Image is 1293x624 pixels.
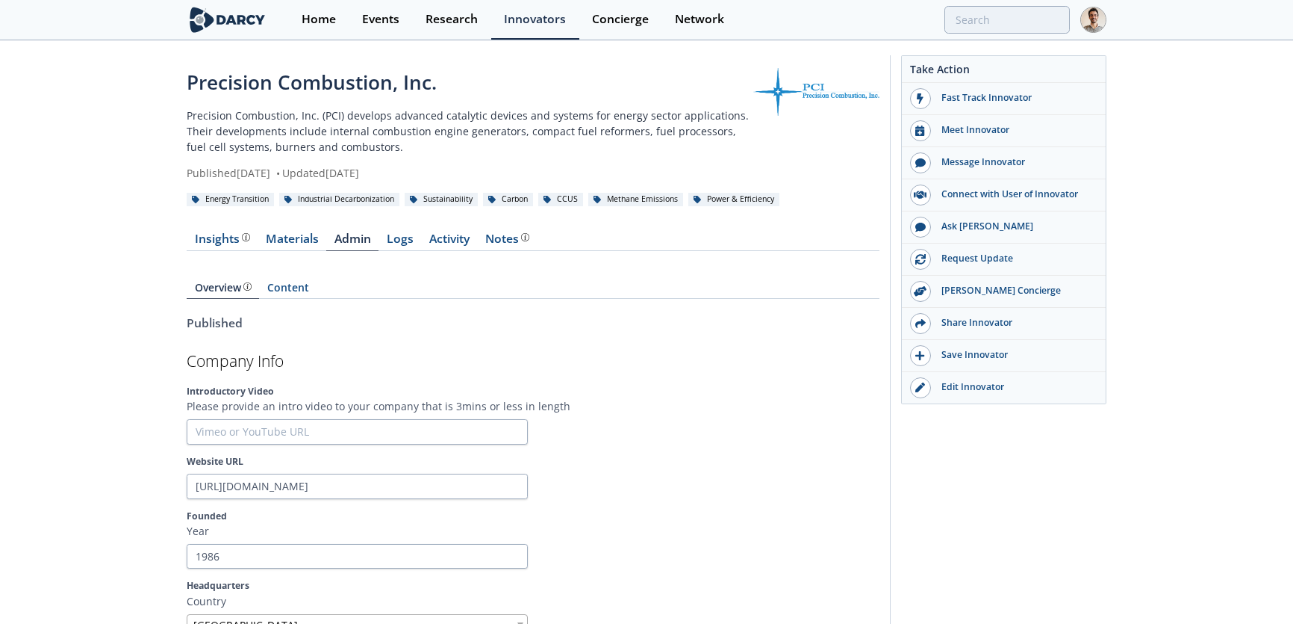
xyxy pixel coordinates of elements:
span: • [273,166,282,180]
a: Admin [326,233,378,251]
a: Notes [477,233,537,251]
img: Profile [1080,7,1106,33]
div: Overview [195,282,252,293]
div: Edit Innovator [931,380,1098,394]
a: Materials [258,233,326,251]
div: Insights [195,233,250,245]
img: information.svg [242,233,250,241]
label: Introductory Video [187,385,879,398]
h2: Company Info [187,353,879,369]
div: Research [426,13,478,25]
div: Home [302,13,336,25]
img: logo-wide.svg [187,7,268,33]
img: information.svg [521,233,529,241]
input: Vimeo or YouTube URL [187,419,528,445]
div: Meet Innovator [931,123,1098,137]
label: Headquarters [187,579,879,593]
input: Founded [187,544,528,569]
div: Events [362,13,399,25]
div: CCUS [538,193,583,206]
p: Please provide an intro video to your company that is 3mins or less in length [187,398,879,414]
div: Share Innovator [931,316,1098,330]
label: Founded [187,510,879,523]
a: Logs [378,233,421,251]
img: information.svg [243,282,252,291]
div: Published [187,315,879,333]
div: Ask [PERSON_NAME] [931,220,1098,233]
a: Content [259,282,317,299]
div: Power & Efficiency [688,193,779,206]
p: Precision Combustion, Inc. (PCI) develops advanced catalytic devices and systems for energy secto... [187,108,753,155]
label: Website URL [187,455,879,469]
iframe: chat widget [1230,564,1278,609]
div: Carbon [483,193,533,206]
div: Notes [485,233,529,245]
p: Year [187,523,879,539]
div: Industrial Decarbonization [279,193,399,206]
p: Country [187,593,879,609]
a: Insights [187,233,258,251]
a: Edit Innovator [902,372,1106,404]
div: Energy Transition [187,193,274,206]
div: Precision Combustion, Inc. [187,68,753,97]
div: Message Innovator [931,155,1098,169]
div: Request Update [931,252,1098,265]
input: Advanced Search [944,6,1070,34]
div: [PERSON_NAME] Concierge [931,284,1098,297]
input: Website URL [187,474,528,499]
button: Save Innovator [902,340,1106,372]
div: Network [675,13,724,25]
div: Save Innovator [931,348,1098,362]
div: Connect with User of Innovator [931,188,1098,201]
div: Methane Emissions [588,193,683,206]
div: Fast Track Innovator [931,91,1098,105]
div: Sustainability [405,193,478,206]
div: Innovators [504,13,566,25]
div: Published [DATE] Updated [DATE] [187,165,753,181]
a: Activity [421,233,477,251]
div: Take Action [902,61,1106,83]
a: Overview [187,282,259,299]
div: Concierge [592,13,649,25]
